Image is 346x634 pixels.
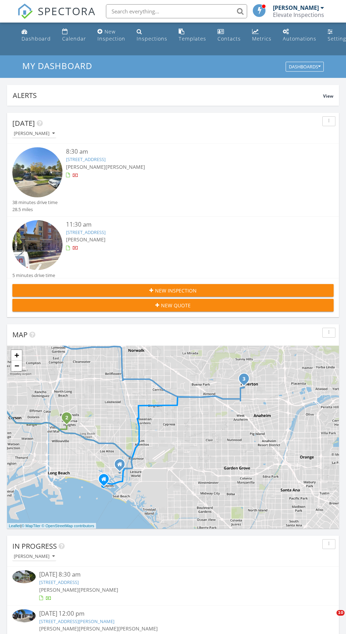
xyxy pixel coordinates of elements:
[22,524,41,528] a: © MapTiler
[12,206,58,213] div: 28.5 miles
[179,35,206,42] div: Templates
[155,287,197,294] span: New Inspection
[66,147,307,156] div: 8:30 am
[12,118,35,128] span: [DATE]
[66,220,307,229] div: 11:30 am
[273,11,324,18] div: Elevate Inspections
[39,586,79,593] span: [PERSON_NAME]
[104,479,108,483] div: 854 S Bramble Way, Anaheim CA 92808
[59,25,89,45] a: Calendar
[249,25,274,45] a: Metrics
[161,302,191,309] span: New Quote
[118,625,158,632] span: [PERSON_NAME]
[286,62,324,72] button: Dashboards
[323,93,333,99] span: View
[38,4,96,18] span: SPECTORA
[217,35,241,42] div: Contacts
[14,554,55,559] div: [PERSON_NAME]
[289,64,321,69] div: Dashboards
[39,570,307,579] div: [DATE] 8:30 am
[336,610,345,616] span: 10
[244,378,248,383] div: 698 Americana Dr, Fullerton, CA 92832
[22,60,92,72] span: My Dashboard
[12,129,56,139] button: [PERSON_NAME]
[14,131,55,136] div: [PERSON_NAME]
[7,523,96,529] div: |
[12,570,36,583] img: 9281562%2Fcover_photos%2F1cNsWzUS70YUL1bl87KA%2Fsmall.jpg
[252,35,272,42] div: Metrics
[9,524,20,528] a: Leaflet
[17,4,33,19] img: The Best Home Inspection Software - Spectora
[12,541,57,551] span: In Progress
[12,330,28,339] span: Map
[322,610,339,627] iframe: Intercom live chat
[39,609,307,618] div: [DATE] 12:00 pm
[243,377,245,382] i: 3
[39,625,79,632] span: [PERSON_NAME]
[42,524,94,528] a: © OpenStreetMap contributors
[22,35,51,42] div: Dashboard
[11,350,22,361] a: Zoom in
[280,25,319,45] a: Automations (Basic)
[12,147,62,197] img: streetview
[12,199,58,206] div: 38 minutes drive time
[13,91,323,100] div: Alerts
[283,35,316,42] div: Automations
[39,579,79,585] a: [STREET_ADDRESS]
[215,25,244,45] a: Contacts
[67,417,71,421] div: 3630 California Ave, Long Beach, CA 90807
[97,28,125,42] div: New Inspection
[79,586,118,593] span: [PERSON_NAME]
[12,552,56,561] button: [PERSON_NAME]
[137,35,167,42] div: Inspections
[12,284,334,297] button: New Inspection
[12,272,55,279] div: 5 minutes drive time
[176,25,209,45] a: Templates
[106,164,145,170] span: [PERSON_NAME]
[120,464,124,468] div: 350 Linares Ave, Long Beach CA 90803
[12,147,334,213] a: 8:30 am [STREET_ADDRESS] [PERSON_NAME][PERSON_NAME] 38 minutes drive time 28.5 miles
[62,35,86,42] div: Calendar
[79,625,118,632] span: [PERSON_NAME]
[66,164,106,170] span: [PERSON_NAME]
[65,416,68,420] i: 2
[12,570,334,602] a: [DATE] 8:30 am [STREET_ADDRESS] [PERSON_NAME][PERSON_NAME]
[19,25,54,45] a: Dashboard
[66,236,106,243] span: [PERSON_NAME]
[134,25,170,45] a: Inspections
[106,4,247,18] input: Search everything...
[17,10,96,24] a: SPECTORA
[95,25,128,45] a: New Inspection
[12,609,36,622] img: 9352112%2Fcover_photos%2FEVLj7hSf9D7BbxV74pU6%2Fsmall.jpg
[12,299,334,312] button: New Quote
[12,220,62,270] img: streetview
[11,361,22,371] a: Zoom out
[12,220,334,285] a: 11:30 am [STREET_ADDRESS] [PERSON_NAME] 5 minutes drive time 1.7 miles
[273,4,319,11] div: [PERSON_NAME]
[39,618,114,624] a: [STREET_ADDRESS][PERSON_NAME]
[66,156,106,162] a: [STREET_ADDRESS]
[66,229,106,235] a: [STREET_ADDRESS]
